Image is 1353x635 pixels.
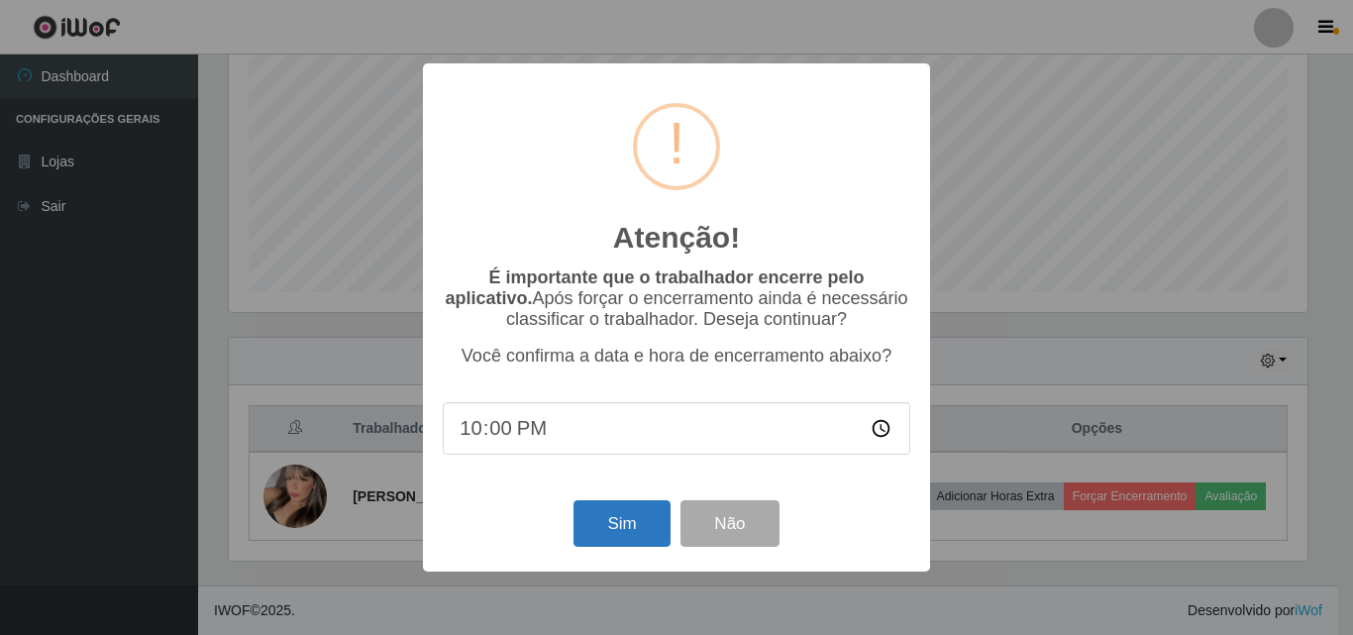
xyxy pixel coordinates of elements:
[445,267,864,308] b: É importante que o trabalhador encerre pelo aplicativo.
[443,267,910,330] p: Após forçar o encerramento ainda é necessário classificar o trabalhador. Deseja continuar?
[443,346,910,367] p: Você confirma a data e hora de encerramento abaixo?
[573,500,670,547] button: Sim
[680,500,779,547] button: Não
[613,220,740,256] h2: Atenção!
